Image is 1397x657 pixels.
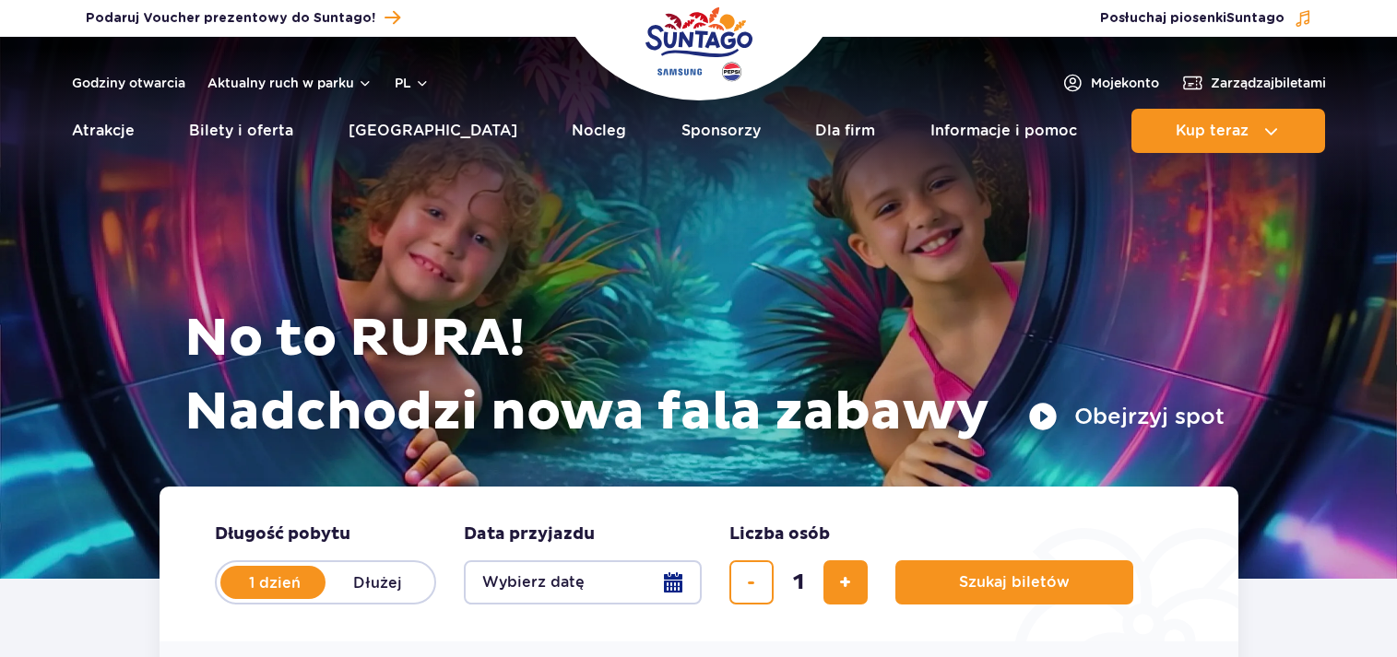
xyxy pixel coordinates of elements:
[681,109,761,153] a: Sponsorzy
[1100,9,1312,28] button: Posłuchaj piosenkiSuntago
[86,6,400,30] a: Podaruj Voucher prezentowy do Suntago!
[160,487,1238,641] form: Planowanie wizyty w Park of Poland
[326,563,431,602] label: Dłużej
[72,74,185,92] a: Godziny otwarcia
[184,302,1225,450] h1: No to RURA! Nadchodzi nowa fala zabawy
[207,76,373,90] button: Aktualny ruch w parku
[1028,402,1225,431] button: Obejrzyj spot
[572,109,626,153] a: Nocleg
[930,109,1077,153] a: Informacje i pomoc
[395,74,430,92] button: pl
[895,560,1133,604] button: Szukaj biletów
[86,9,375,28] span: Podaruj Voucher prezentowy do Suntago!
[1226,12,1285,25] span: Suntago
[349,109,517,153] a: [GEOGRAPHIC_DATA]
[729,560,774,604] button: usuń bilet
[1211,74,1326,92] span: Zarządzaj biletami
[464,560,702,604] button: Wybierz datę
[959,574,1070,591] span: Szukaj biletów
[222,563,327,602] label: 1 dzień
[1181,72,1326,94] a: Zarządzajbiletami
[823,560,868,604] button: dodaj bilet
[1061,72,1159,94] a: Mojekonto
[1176,123,1249,139] span: Kup teraz
[72,109,135,153] a: Atrakcje
[215,523,350,546] span: Długość pobytu
[1091,74,1159,92] span: Moje konto
[776,560,821,604] input: liczba biletów
[189,109,293,153] a: Bilety i oferta
[1100,9,1285,28] span: Posłuchaj piosenki
[1131,109,1325,153] button: Kup teraz
[729,523,830,546] span: Liczba osób
[815,109,875,153] a: Dla firm
[464,523,595,546] span: Data przyjazdu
